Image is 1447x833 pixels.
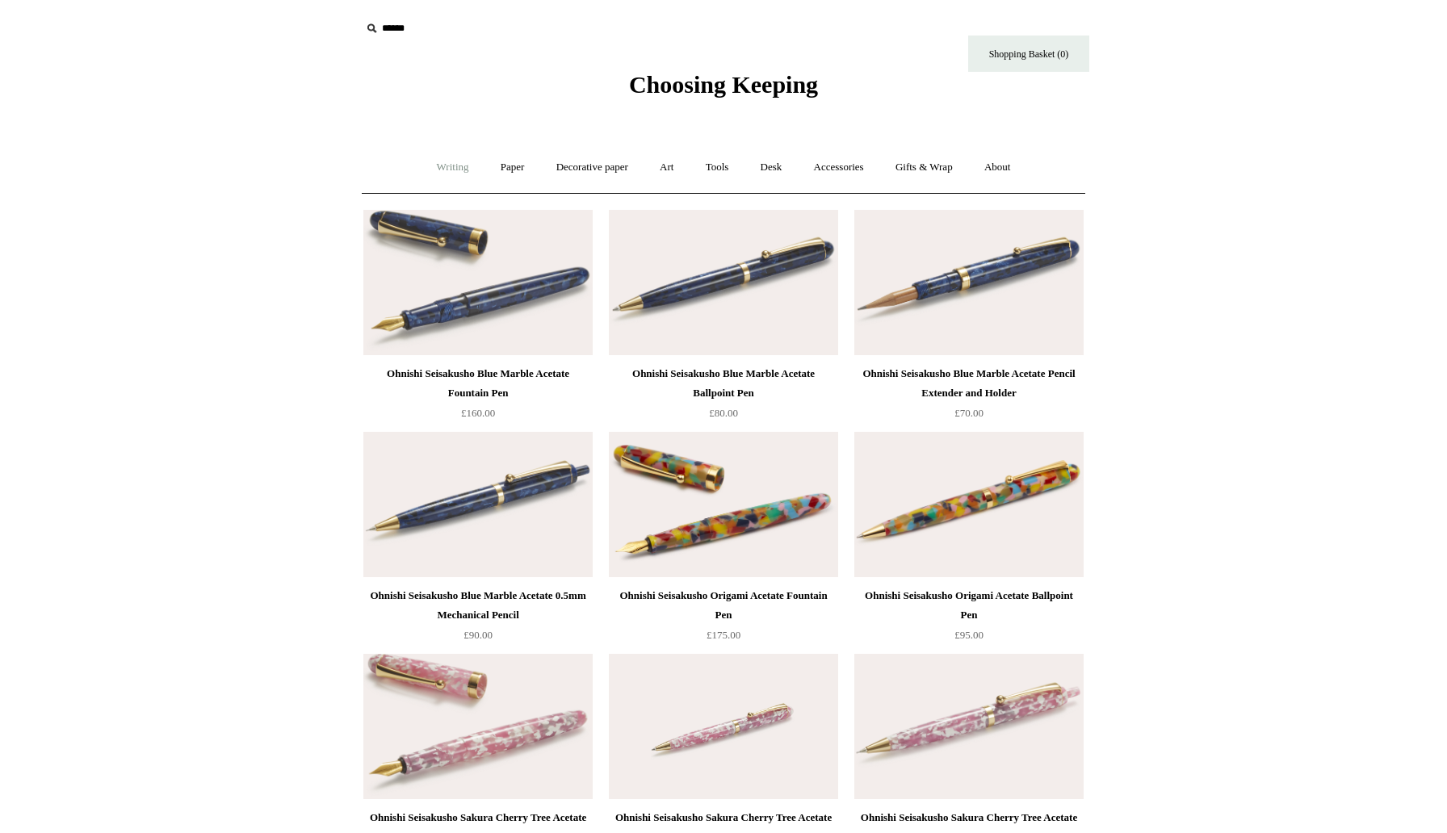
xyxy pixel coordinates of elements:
div: Ohnishi Seisakusho Blue Marble Acetate Pencil Extender and Holder [858,364,1080,403]
a: Ohnishi Seisakusho Blue Marble Acetate Pencil Extender and Holder Ohnishi Seisakusho Blue Marble ... [854,210,1084,355]
a: Ohnishi Seisakusho Blue Marble Acetate Ballpoint Pen £80.00 [609,364,838,430]
img: Ohnishi Seisakusho Blue Marble Acetate Ballpoint Pen [609,210,838,355]
div: Ohnishi Seisakusho Origami Acetate Fountain Pen [613,586,834,625]
a: Desk [746,146,797,189]
a: Writing [422,146,484,189]
a: Tools [691,146,744,189]
a: Ohnishi Seisakusho Sakura Cherry Tree Acetate Ballpoint Pen Ohnishi Seisakusho Sakura Cherry Tree... [609,654,838,799]
span: £90.00 [463,629,493,641]
img: Ohnishi Seisakusho Origami Acetate Fountain Pen [609,432,838,577]
div: Ohnishi Seisakusho Blue Marble Acetate Ballpoint Pen [613,364,834,403]
a: Ohnishi Seisakusho Blue Marble Acetate Fountain Pen £160.00 [363,364,593,430]
div: Ohnishi Seisakusho Blue Marble Acetate Fountain Pen [367,364,589,403]
a: Choosing Keeping [629,84,818,95]
img: Ohnishi Seisakusho Sakura Cherry Tree Acetate 0.5mm Mechanical Pencil [854,654,1084,799]
a: Decorative paper [542,146,643,189]
img: Ohnishi Seisakusho Sakura Cherry Tree Acetate Ballpoint Pen [609,654,838,799]
span: £160.00 [461,407,495,419]
img: Ohnishi Seisakusho Blue Marble Acetate Pencil Extender and Holder [854,210,1084,355]
a: Ohnishi Seisakusho Sakura Cherry Tree Acetate 0.5mm Mechanical Pencil Ohnishi Seisakusho Sakura C... [854,654,1084,799]
img: Ohnishi Seisakusho Blue Marble Acetate Fountain Pen [363,210,593,355]
a: Ohnishi Seisakusho Origami Acetate Ballpoint Pen Ohnishi Seisakusho Origami Acetate Ballpoint Pen [854,432,1084,577]
span: £175.00 [707,629,740,641]
img: Ohnishi Seisakusho Blue Marble Acetate 0.5mm Mechanical Pencil [363,432,593,577]
img: Ohnishi Seisakusho Sakura Cherry Tree Acetate Fountain Pen [363,654,593,799]
span: Choosing Keeping [629,71,818,98]
span: £95.00 [954,629,984,641]
img: Ohnishi Seisakusho Origami Acetate Ballpoint Pen [854,432,1084,577]
a: Art [645,146,688,189]
a: Ohnishi Seisakusho Blue Marble Acetate Pencil Extender and Holder £70.00 [854,364,1084,430]
a: Ohnishi Seisakusho Origami Acetate Fountain Pen Ohnishi Seisakusho Origami Acetate Fountain Pen [609,432,838,577]
a: Ohnishi Seisakusho Blue Marble Acetate 0.5mm Mechanical Pencil Ohnishi Seisakusho Blue Marble Ace... [363,432,593,577]
a: Accessories [799,146,879,189]
a: Ohnishi Seisakusho Sakura Cherry Tree Acetate Fountain Pen Ohnishi Seisakusho Sakura Cherry Tree ... [363,654,593,799]
a: Ohnishi Seisakusho Origami Acetate Fountain Pen £175.00 [609,586,838,652]
span: £70.00 [954,407,984,419]
a: Paper [486,146,539,189]
span: £80.00 [709,407,738,419]
a: Ohnishi Seisakusho Blue Marble Acetate Fountain Pen Ohnishi Seisakusho Blue Marble Acetate Founta... [363,210,593,355]
a: Ohnishi Seisakusho Blue Marble Acetate Ballpoint Pen Ohnishi Seisakusho Blue Marble Acetate Ballp... [609,210,838,355]
div: Ohnishi Seisakusho Origami Acetate Ballpoint Pen [858,586,1080,625]
a: Ohnishi Seisakusho Blue Marble Acetate 0.5mm Mechanical Pencil £90.00 [363,586,593,652]
a: Ohnishi Seisakusho Origami Acetate Ballpoint Pen £95.00 [854,586,1084,652]
a: Shopping Basket (0) [968,36,1089,72]
div: Ohnishi Seisakusho Blue Marble Acetate 0.5mm Mechanical Pencil [367,586,589,625]
a: About [970,146,1025,189]
a: Gifts & Wrap [881,146,967,189]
